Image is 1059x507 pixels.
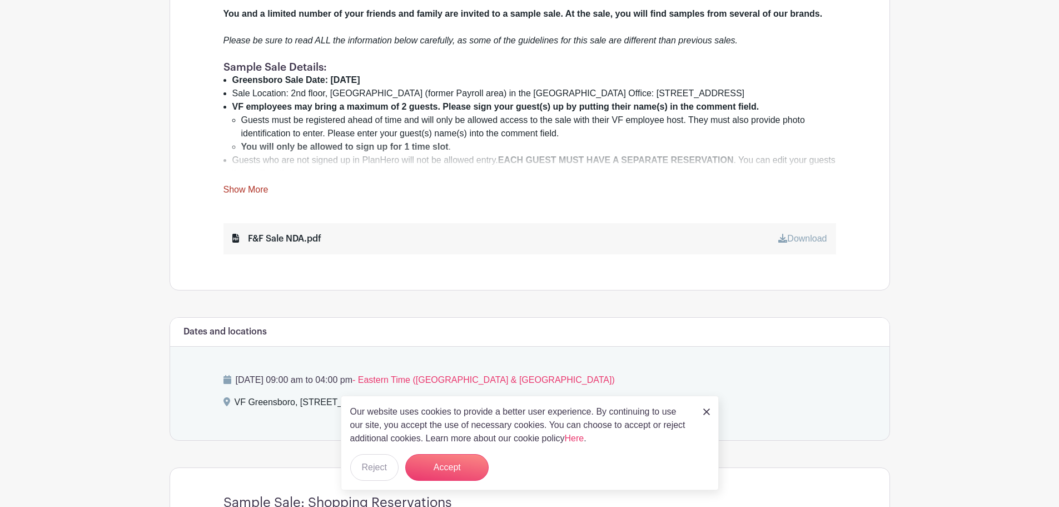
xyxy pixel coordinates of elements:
li: Guests must be registered ahead of time and will only be allowed access to the sale with their VF... [241,114,836,140]
img: close_button-5f87c8562297e5c2d7936805f587ecaba9071eb48480494691a3f1689db116b3.svg [703,408,710,415]
p: Our website uses cookies to provide a better user experience. By continuing to use our site, you ... [350,405,692,445]
h1: Sample Sale Details: [223,61,836,73]
strong: You and a limited number of your friends and family are invited to a sample sale. At the sale, yo... [223,9,823,18]
h6: Dates and locations [183,327,267,337]
a: Here [565,434,584,443]
button: Accept [405,454,489,481]
li: . [241,140,836,154]
a: Show More [223,185,269,199]
li: Sale Location: 2nd floor, [GEOGRAPHIC_DATA] (former Payroll area) in the [GEOGRAPHIC_DATA] Office... [232,87,836,100]
span: - Eastern Time ([GEOGRAPHIC_DATA] & [GEOGRAPHIC_DATA]) [352,375,615,385]
strong: EACH GUEST MUST HAVE A SEPARATE RESERVATION [498,155,734,165]
p: [DATE] 09:00 am to 04:00 pm [223,373,836,387]
em: Please be sure to read ALL the information below carefully, as some of the guidelines for this sa... [223,36,738,45]
strong: You will only be allowed to sign up for 1 time slot [241,142,449,151]
strong: VF employees may bring a maximum of 2 guests. Please sign your guest(s) up by putting their name(... [232,102,759,111]
a: Download [778,234,827,243]
div: VF Greensboro, [STREET_ADDRESS] [235,396,389,414]
strong: Greensboro Sale Date: [DATE] [232,75,360,85]
div: F&F Sale NDA.pdf [232,232,321,245]
button: Reject [350,454,399,481]
li: Guests who are not signed up in PlanHero will not be allowed entry. . You can edit your guests li... [232,154,836,180]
